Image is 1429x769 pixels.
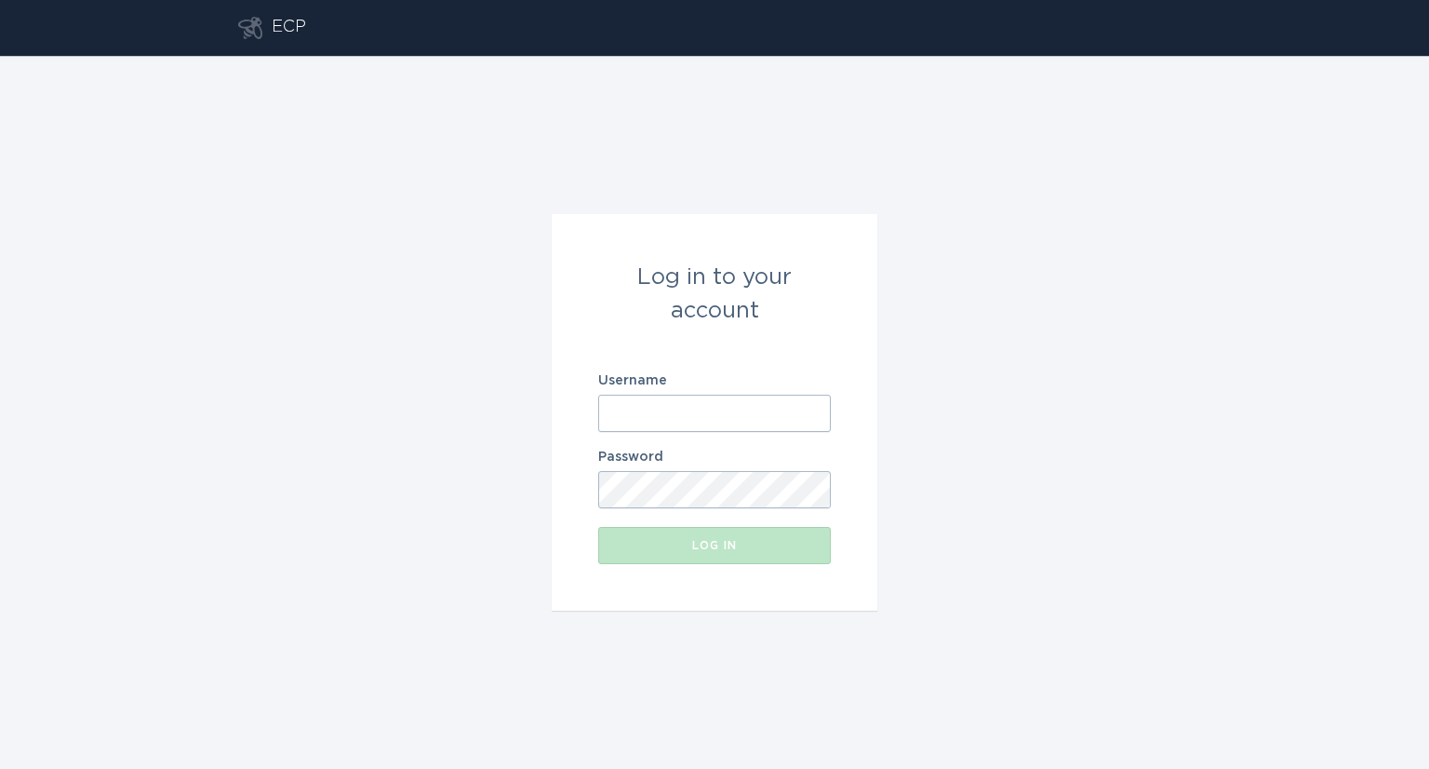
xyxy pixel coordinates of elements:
div: Log in to your account [598,261,831,328]
label: Password [598,451,831,464]
button: Go to dashboard [238,17,262,39]
div: Log in [608,540,821,551]
div: ECP [272,17,306,39]
button: Log in [598,527,831,564]
label: Username [598,374,831,387]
